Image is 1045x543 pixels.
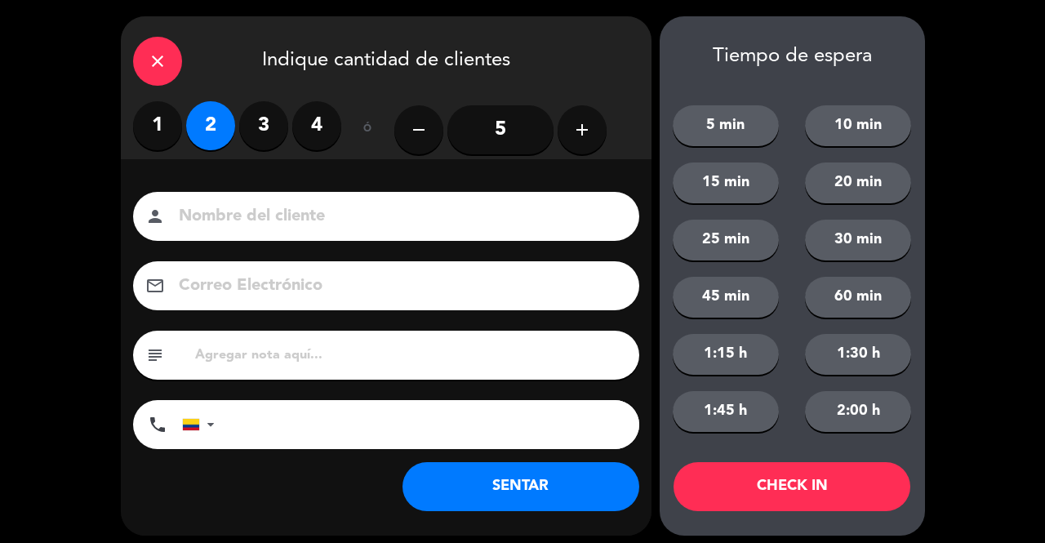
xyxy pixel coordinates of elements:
button: 1:45 h [673,391,779,432]
label: 3 [239,101,288,150]
button: remove [394,105,443,154]
button: 10 min [805,105,911,146]
input: Correo Electrónico [177,272,618,300]
button: CHECK IN [674,462,910,511]
button: 25 min [673,220,779,260]
div: ó [341,101,394,158]
button: 2:00 h [805,391,911,432]
i: subject [145,345,165,365]
input: Nombre del cliente [177,203,618,231]
button: 5 min [673,105,779,146]
button: SENTAR [402,462,639,511]
button: 45 min [673,277,779,318]
button: 1:30 h [805,334,911,375]
div: Tiempo de espera [660,45,925,69]
button: 60 min [805,277,911,318]
i: remove [409,120,429,140]
button: 15 min [673,162,779,203]
input: Agregar nota aquí... [193,344,627,367]
button: add [558,105,607,154]
i: close [148,51,167,71]
i: add [572,120,592,140]
button: 30 min [805,220,911,260]
i: person [145,207,165,226]
div: Colombia: +57 [183,401,220,448]
div: Indique cantidad de clientes [121,16,651,101]
button: 1:15 h [673,334,779,375]
i: phone [148,415,167,434]
label: 2 [186,101,235,150]
label: 4 [292,101,341,150]
label: 1 [133,101,182,150]
button: 20 min [805,162,911,203]
i: email [145,276,165,296]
